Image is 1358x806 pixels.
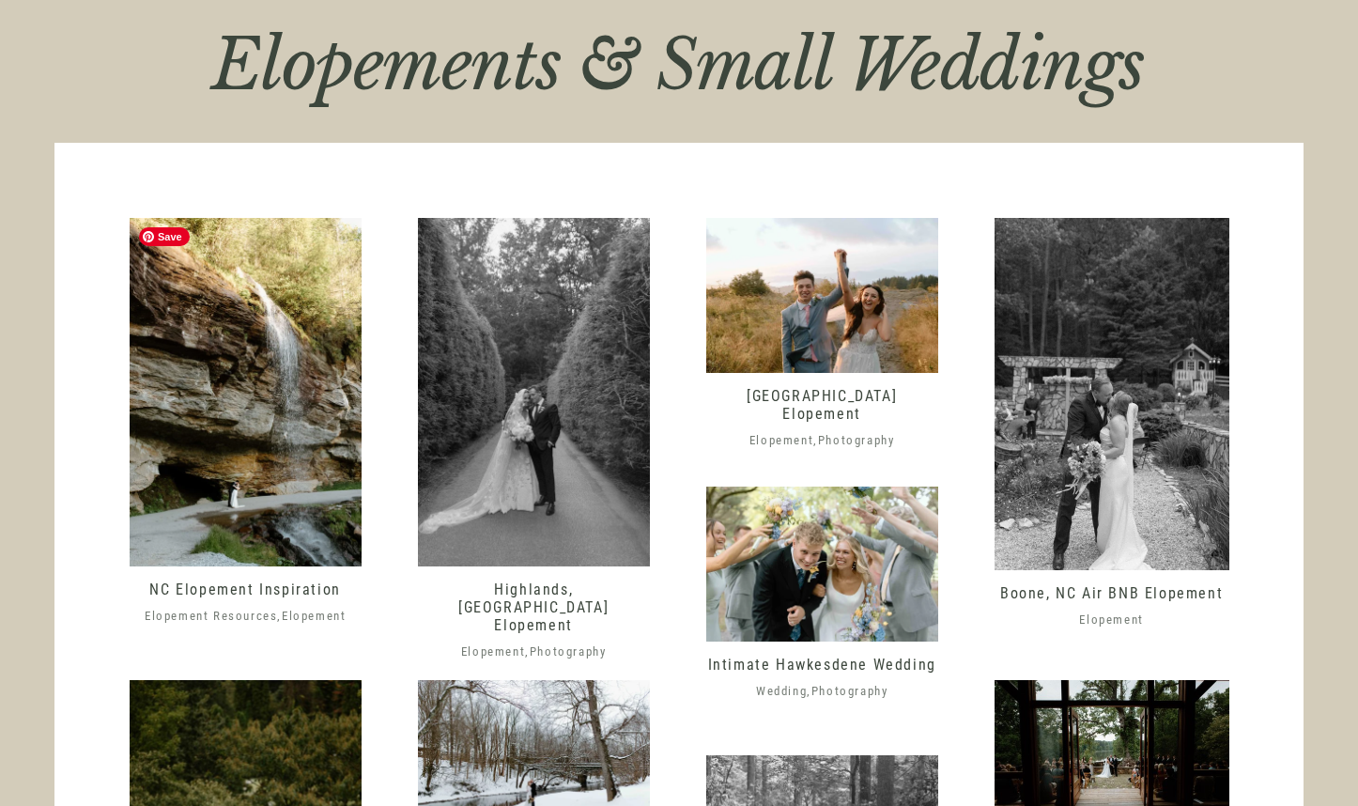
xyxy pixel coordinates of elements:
a: NC Elopement Inspiration [149,581,340,598]
a: Elopement [282,609,346,623]
img: NC Elopement Inspiration [130,218,362,566]
a: Photography [811,684,888,698]
span: , [749,432,895,449]
a: [GEOGRAPHIC_DATA] Elopement [747,387,897,423]
span: , [145,608,346,625]
a: Elopement [461,644,525,659]
a: Wedding [756,684,807,698]
a: Highlands, [GEOGRAPHIC_DATA] Elopement [458,581,609,634]
img: Blue Ridge Parkway Elopement [706,218,938,373]
img: Boone, NC Air BNB Elopement [995,218,1229,570]
em: Elopements & Small Weddings [211,23,1144,108]
a: Photography [818,433,895,447]
a: Intimate Hawkesdene Wedding [708,656,936,674]
img: Intimate Hawkesdene Wedding [706,487,938,642]
a: Elopement Resources [145,609,277,623]
a: Boone, NC Air BNB Elopement [1000,584,1223,602]
span: Save [139,227,190,246]
a: Elopement [1079,612,1143,627]
span: , [756,683,887,700]
img: Highlands, NC Elopement [418,218,650,566]
a: Elopement [749,433,813,447]
span: , [461,643,607,660]
a: Photography [530,644,607,659]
